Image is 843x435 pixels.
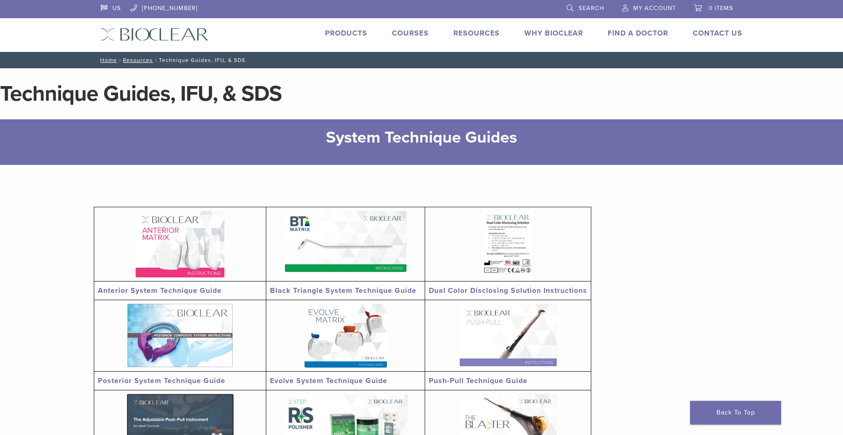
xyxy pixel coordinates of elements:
[392,29,429,38] a: Courses
[117,58,123,62] span: /
[325,29,367,38] a: Products
[101,28,208,41] img: Bioclear
[153,58,159,62] span: /
[270,376,387,385] a: Evolve System Technique Guide
[98,286,222,295] a: Anterior System Technique Guide
[524,29,583,38] a: Why Bioclear
[123,57,153,63] a: Resources
[690,401,781,425] a: Back To Top
[94,52,749,68] nav: Technique Guides, IFU, & SDS
[608,29,668,38] a: Find A Doctor
[453,29,500,38] a: Resources
[147,127,696,148] h2: System Technique Guides
[429,376,528,385] a: Push-Pull Technique Guide
[429,286,587,295] a: Dual Color Disclosing Solution Instructions
[97,57,117,63] a: Home
[693,29,742,38] a: Contact Us
[270,286,416,295] a: Black Triangle System Technique Guide
[709,5,733,12] span: 0 items
[579,5,604,12] span: Search
[633,5,676,12] span: My Account
[98,376,225,385] a: Posterior System Technique Guide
